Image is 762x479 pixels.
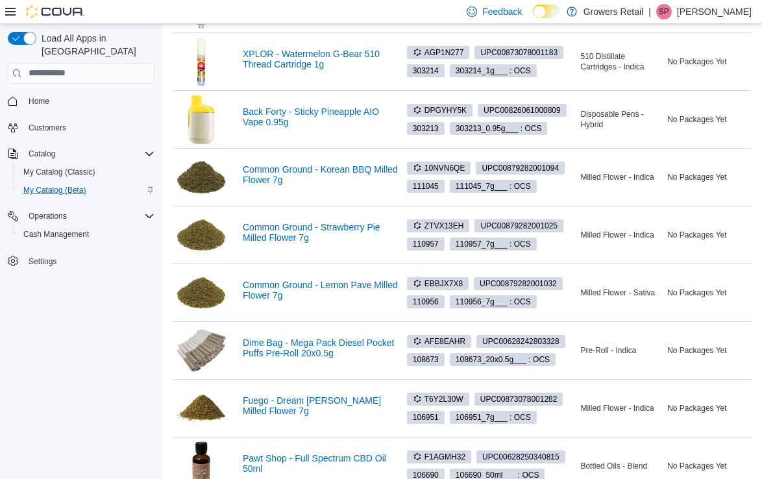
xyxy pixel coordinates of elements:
[480,393,558,405] span: UPC 00873078001282
[407,122,445,135] span: 303213
[23,146,154,162] span: Catalog
[23,120,71,136] a: Customers
[3,145,160,163] button: Catalog
[23,146,60,162] button: Catalog
[584,4,644,19] p: Growers Retail
[656,4,672,19] div: Seth Paryani
[407,393,469,406] span: T6Y2L30W
[578,49,665,75] div: 510 Distillate Cartridges - Indica
[413,238,439,250] span: 110957
[18,227,94,242] a: Cash Management
[8,86,154,304] nav: Complex example
[456,354,550,365] span: 108673_20x0.5g___ : OCS
[175,209,227,261] img: Common Ground - Strawberry Pie Milled Flower 7g
[659,4,669,19] span: SP
[413,104,467,116] span: DPGYHY5K
[29,149,55,159] span: Catalog
[29,256,56,267] span: Settings
[413,65,439,77] span: 303214
[665,169,752,185] div: No Packages Yet
[456,411,531,423] span: 106951_7g___ : OCS
[413,354,439,365] span: 108673
[3,207,160,225] button: Operations
[476,450,565,463] span: UPC00628250340815
[456,296,531,308] span: 110956_7g___ : OCS
[407,104,473,117] span: DPGYHY5K
[175,93,227,145] img: Back Forty - Sticky Pineapple AIO Vape 0.95g
[243,222,402,243] a: Common Ground - Strawberry Pie Milled Flower 7g
[26,5,84,18] img: Cova
[18,227,154,242] span: Cash Management
[476,162,565,175] span: UPC00879282001094
[533,5,560,18] input: Dark Mode
[407,277,469,290] span: EBBJX7X8
[243,106,402,127] a: Back Forty - Sticky Pineapple AIO Vape 0.95g
[36,32,154,58] span: Load All Apps in [GEOGRAPHIC_DATA]
[175,325,227,376] img: Dime Bag - Mega Pack Diesel Pocket Puffs Pre-Roll 20x0.5g
[23,167,95,177] span: My Catalog (Classic)
[3,118,160,137] button: Customers
[456,238,531,250] span: 110957_7g___ : OCS
[480,47,558,58] span: UPC 00873078001183
[175,151,227,203] img: Common Ground - Korean BBQ Milled Flower 7g
[474,277,563,290] span: UPC00879282001032
[243,395,402,416] a: Fuego - Dream [PERSON_NAME] Milled Flower 7g
[474,46,563,59] span: UPC00873078001183
[474,219,563,232] span: UPC00879282001025
[18,182,92,198] a: My Catalog (Beta)
[578,285,665,301] div: Milled Flower - Sativa
[413,336,465,347] span: AFE8EAHR
[413,180,439,192] span: 111045
[665,54,752,69] div: No Packages Yet
[23,252,154,269] span: Settings
[407,64,445,77] span: 303214
[578,400,665,416] div: Milled Flower - Indica
[482,162,559,174] span: UPC 00879282001094
[13,225,160,243] button: Cash Management
[407,353,445,366] span: 108673
[480,220,558,232] span: UPC 00879282001025
[175,36,227,88] img: XPLOR - Watermelon G-Bear 510 Thread Cartridge 1g
[407,295,445,308] span: 110956
[23,119,154,136] span: Customers
[407,335,471,348] span: AFE8EAHR
[3,92,160,110] button: Home
[29,211,67,221] span: Operations
[407,180,445,193] span: 111045
[413,296,439,308] span: 110956
[413,162,465,174] span: 10NVN6QE
[29,123,66,133] span: Customers
[243,280,402,301] a: Common Ground - Lemon Pave Milled Flower 7g
[665,400,752,416] div: No Packages Yet
[480,278,557,289] span: UPC 00879282001032
[23,208,154,224] span: Operations
[476,335,565,348] span: UPC00628242803328
[175,382,227,434] img: Fuego - Dream Weaver Milled Flower 7g
[665,343,752,358] div: No Packages Yet
[578,343,665,358] div: Pre-Roll - Indica
[456,123,542,134] span: 303213_0.95g___ : OCS
[407,450,471,463] span: F1AGMH32
[456,65,531,77] span: 303214_1g___ : OCS
[456,180,531,192] span: 111045_7g___ : OCS
[648,4,651,19] p: |
[243,164,402,185] a: Common Ground - Korean BBQ Milled Flower 7g
[23,229,89,239] span: Cash Management
[482,451,559,463] span: UPC 00628250340815
[413,278,463,289] span: EBBJX7X8
[665,112,752,127] div: No Packages Yet
[474,393,563,406] span: UPC00873078001282
[407,411,445,424] span: 106951
[450,180,537,193] span: 111045_7g___ : OCS
[578,106,665,132] div: Disposable Pens - Hybrid
[677,4,752,19] p: [PERSON_NAME]
[450,353,556,366] span: 108673_20x0.5g___ : OCS
[3,251,160,270] button: Settings
[484,104,561,116] span: UPC 00826061000809
[413,411,439,423] span: 106951
[407,238,445,251] span: 110957
[450,295,537,308] span: 110956_7g___ : OCS
[665,285,752,301] div: No Packages Yet
[482,336,559,347] span: UPC 00628242803328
